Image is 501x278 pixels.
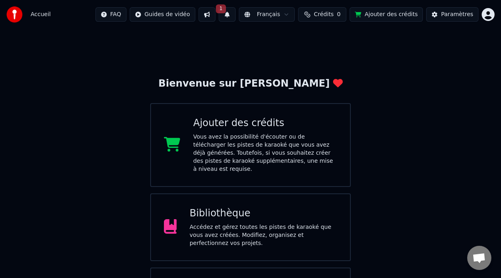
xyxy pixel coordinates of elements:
span: 0 [337,10,341,19]
span: Crédits [314,10,333,19]
button: Ajouter des crédits [350,7,423,22]
button: 1 [219,7,236,22]
a: Ouvrir le chat [467,246,491,270]
span: Accueil [31,10,51,19]
div: Vous avez la possibilité d'écouter ou de télécharger les pistes de karaoké que vous avez déjà gén... [193,133,337,173]
nav: breadcrumb [31,10,51,19]
div: Accédez et gérez toutes les pistes de karaoké que vous avez créées. Modifiez, organisez et perfec... [190,223,337,247]
button: Crédits0 [298,7,346,22]
div: Ajouter des crédits [193,117,337,130]
span: 1 [216,4,226,13]
div: Bibliothèque [190,207,337,220]
div: Paramètres [441,10,473,19]
div: Bienvenue sur [PERSON_NAME] [158,77,342,90]
img: youka [6,6,23,23]
button: FAQ [95,7,126,22]
button: Paramètres [426,7,478,22]
button: Guides de vidéo [130,7,195,22]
